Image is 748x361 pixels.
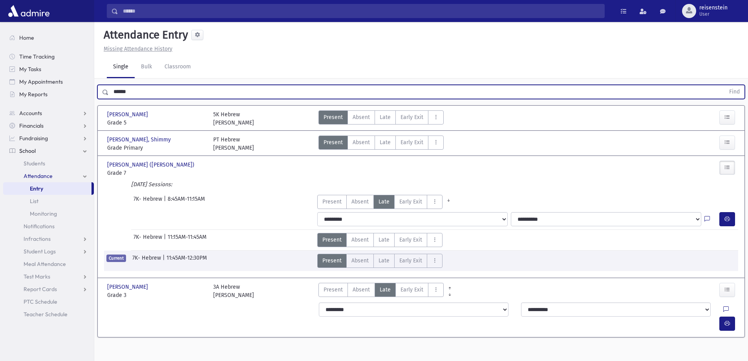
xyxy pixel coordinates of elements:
[3,245,94,258] a: Student Logs
[107,56,135,78] a: Single
[3,283,94,295] a: Report Cards
[19,135,48,142] span: Fundraising
[3,308,94,321] a: Teacher Schedule
[101,28,188,42] h5: Attendance Entry
[3,170,94,182] a: Attendance
[3,220,94,233] a: Notifications
[380,286,391,294] span: Late
[164,233,168,247] span: |
[3,88,94,101] a: My Reports
[3,182,91,195] a: Entry
[379,198,390,206] span: Late
[135,56,158,78] a: Bulk
[19,53,55,60] span: Time Tracking
[353,138,370,147] span: Absent
[3,270,94,283] a: Test Marks
[351,236,369,244] span: Absent
[107,119,205,127] span: Grade 5
[380,138,391,147] span: Late
[164,195,168,209] span: |
[168,195,205,209] span: 8:45AM-11:15AM
[3,195,94,207] a: List
[107,291,205,299] span: Grade 3
[166,254,207,268] span: 11:45AM-12:30PM
[24,311,68,318] span: Teacher Schedule
[107,283,150,291] span: [PERSON_NAME]
[19,122,44,129] span: Financials
[24,286,57,293] span: Report Cards
[324,138,343,147] span: Present
[168,233,207,247] span: 11:15AM-11:45AM
[379,257,390,265] span: Late
[317,254,443,268] div: AttTypes
[134,195,164,209] span: 7K- Hebrew
[318,110,444,127] div: AttTypes
[379,236,390,244] span: Late
[118,4,604,18] input: Search
[699,11,728,17] span: User
[107,136,172,144] span: [PERSON_NAME], Shimmy
[19,91,48,98] span: My Reports
[3,295,94,308] a: PTC Schedule
[19,66,41,73] span: My Tasks
[324,286,343,294] span: Present
[19,78,63,85] span: My Appointments
[30,210,57,217] span: Monitoring
[3,31,94,44] a: Home
[318,136,444,152] div: AttTypes
[401,113,423,121] span: Early Exit
[3,50,94,63] a: Time Tracking
[24,248,56,255] span: Student Logs
[107,169,205,177] span: Grade 7
[3,75,94,88] a: My Appointments
[399,257,422,265] span: Early Exit
[24,273,50,280] span: Test Marks
[3,233,94,245] a: Infractions
[131,181,172,188] i: [DATE] Sessions:
[24,298,57,305] span: PTC Schedule
[3,145,94,157] a: School
[324,113,343,121] span: Present
[699,5,728,11] span: reisenstein
[353,113,370,121] span: Absent
[107,161,196,169] span: [PERSON_NAME] ([PERSON_NAME])
[353,286,370,294] span: Absent
[163,254,166,268] span: |
[351,257,369,265] span: Absent
[30,185,43,192] span: Entry
[399,236,422,244] span: Early Exit
[3,207,94,220] a: Monitoring
[30,198,38,205] span: List
[24,260,66,268] span: Meal Attendance
[24,223,55,230] span: Notifications
[399,198,422,206] span: Early Exit
[104,46,172,52] u: Missing Attendance History
[24,172,53,180] span: Attendance
[3,63,94,75] a: My Tasks
[724,85,744,99] button: Find
[134,233,164,247] span: 7K- Hebrew
[107,144,205,152] span: Grade Primary
[132,254,163,268] span: 7K- Hebrew
[322,198,342,206] span: Present
[380,113,391,121] span: Late
[322,257,342,265] span: Present
[24,235,51,242] span: Infractions
[322,236,342,244] span: Present
[19,147,36,154] span: School
[318,283,444,299] div: AttTypes
[317,195,455,209] div: AttTypes
[24,160,45,167] span: Students
[19,34,34,41] span: Home
[158,56,197,78] a: Classroom
[3,157,94,170] a: Students
[3,119,94,132] a: Financials
[401,138,423,147] span: Early Exit
[3,258,94,270] a: Meal Attendance
[107,110,150,119] span: [PERSON_NAME]
[317,233,443,247] div: AttTypes
[106,255,126,262] span: Current
[3,107,94,119] a: Accounts
[351,198,369,206] span: Absent
[401,286,423,294] span: Early Exit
